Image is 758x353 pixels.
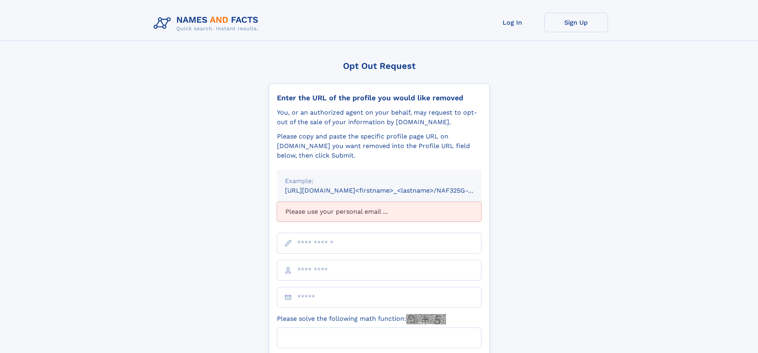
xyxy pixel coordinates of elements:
a: Log In [481,13,544,32]
img: Logo Names and Facts [150,13,265,34]
div: Please copy and paste the specific profile page URL on [DOMAIN_NAME] you want removed into the Pr... [277,132,481,160]
div: Enter the URL of the profile you would like removed [277,94,481,102]
div: Please use your personal email ... [277,202,481,222]
small: [URL][DOMAIN_NAME]<firstname>_<lastname>/NAF325G-xxxxxxxx [285,187,497,194]
a: Sign Up [544,13,608,32]
div: Opt Out Request [269,61,490,71]
div: You, or an authorized agent on your behalf, may request to opt-out of the sale of your informatio... [277,108,481,127]
label: Please solve the following math function: [277,314,446,324]
div: Example: [285,176,474,186]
